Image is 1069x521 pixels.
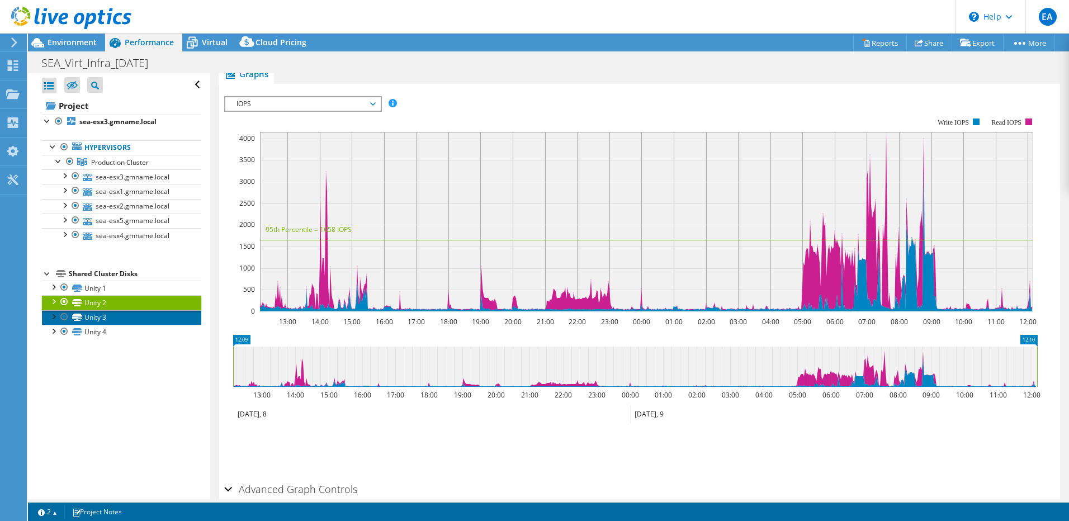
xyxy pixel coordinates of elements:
[588,390,605,400] text: 23:00
[30,505,65,519] a: 2
[239,241,255,251] text: 1500
[407,317,424,326] text: 17:00
[42,310,201,325] a: Unity 3
[64,505,130,519] a: Project Notes
[239,220,255,229] text: 2000
[239,134,255,143] text: 4000
[922,390,939,400] text: 09:00
[42,140,201,155] a: Hypervisors
[251,306,255,316] text: 0
[1003,34,1055,51] a: More
[453,390,471,400] text: 19:00
[79,117,157,126] b: sea-esx3.gmname.local
[42,115,201,129] a: sea-esx3.gmname.local
[697,317,715,326] text: 02:00
[621,390,638,400] text: 00:00
[353,390,371,400] text: 16:00
[42,199,201,214] a: sea-esx2.gmname.local
[952,34,1004,51] a: Export
[954,317,972,326] text: 10:00
[386,390,404,400] text: 17:00
[822,390,839,400] text: 06:00
[665,317,682,326] text: 01:00
[1019,317,1036,326] text: 12:00
[755,390,772,400] text: 04:00
[239,198,255,208] text: 2500
[1023,390,1040,400] text: 12:00
[471,317,489,326] text: 19:00
[266,225,352,234] text: 95th Percentile = 1658 IOPS
[855,390,873,400] text: 07:00
[42,155,201,169] a: Production Cluster
[375,317,392,326] text: 16:00
[91,158,149,167] span: Production Cluster
[42,325,201,339] a: Unity 4
[688,390,705,400] text: 02:00
[256,37,306,48] span: Cloud Pricing
[721,390,739,400] text: 03:00
[420,390,437,400] text: 18:00
[504,317,521,326] text: 20:00
[243,285,255,294] text: 500
[487,390,504,400] text: 20:00
[568,317,585,326] text: 22:00
[125,37,174,48] span: Performance
[858,317,875,326] text: 07:00
[890,317,907,326] text: 08:00
[1039,8,1057,26] span: EA
[320,390,337,400] text: 15:00
[969,12,979,22] svg: \n
[42,214,201,228] a: sea-esx5.gmname.local
[600,317,618,326] text: 23:00
[889,390,906,400] text: 08:00
[239,263,255,273] text: 1000
[788,390,806,400] text: 05:00
[286,390,304,400] text: 14:00
[231,97,375,111] span: IOPS
[42,295,201,310] a: Unity 2
[761,317,779,326] text: 04:00
[311,317,328,326] text: 14:00
[239,177,255,186] text: 3000
[923,317,940,326] text: 09:00
[224,68,268,79] span: Graphs
[224,478,357,500] h2: Advanced Graph Controls
[48,37,97,48] span: Environment
[654,390,671,400] text: 01:00
[521,390,538,400] text: 21:00
[69,267,201,281] div: Shared Cluster Disks
[42,184,201,198] a: sea-esx1.gmname.local
[343,317,360,326] text: 15:00
[42,228,201,243] a: sea-esx4.gmname.local
[991,119,1021,126] text: Read IOPS
[253,390,270,400] text: 13:00
[989,390,1006,400] text: 11:00
[536,317,554,326] text: 21:00
[793,317,811,326] text: 05:00
[278,317,296,326] text: 13:00
[42,169,201,184] a: sea-esx3.gmname.local
[42,281,201,295] a: Unity 1
[439,317,457,326] text: 18:00
[239,155,255,164] text: 3500
[729,317,746,326] text: 03:00
[554,390,571,400] text: 22:00
[987,317,1004,326] text: 11:00
[632,317,650,326] text: 00:00
[36,57,165,69] h1: SEA_Virt_Infra_[DATE]
[42,97,201,115] a: Project
[938,119,969,126] text: Write IOPS
[956,390,973,400] text: 10:00
[906,34,952,51] a: Share
[853,34,907,51] a: Reports
[202,37,228,48] span: Virtual
[826,317,843,326] text: 06:00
